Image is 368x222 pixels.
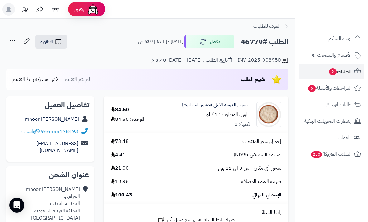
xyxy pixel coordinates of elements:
[252,191,281,199] span: الإجمالي النهائي
[206,111,252,118] small: - الوزن المطلوب : 1 كيلو
[310,150,351,158] span: السلات المتروكة
[299,97,364,112] a: طلبات الإرجاع
[241,178,281,185] span: ضريبة القيمة المضافة
[65,76,90,83] span: لم يتم التقييم
[328,67,351,76] span: الطلبات
[238,57,288,64] div: INV-2025-008950
[326,100,351,109] span: طلبات الإرجاع
[242,138,281,145] span: إجمالي سعر المنتجات
[241,35,288,48] h2: الطلب #46779
[111,106,129,113] div: 84.50
[253,22,288,30] a: العودة للطلبات
[184,35,234,48] button: مكتمل
[182,102,252,109] a: اسبغول الدرجة الأولى (قشور السيليوم)
[41,128,78,135] a: 966555178493
[111,116,144,123] div: الوحدة: 84.50
[111,138,129,145] span: 73.48
[328,34,351,43] span: لوحة التحكم
[35,35,67,49] a: الفاتورة
[234,151,281,158] span: قسيمة التخفيض(ND95)
[111,191,132,199] span: 100.43
[253,22,281,30] span: العودة للطلبات
[338,133,351,142] span: العملاء
[235,121,252,128] div: الكمية: 1
[21,128,40,135] a: واتساب
[299,31,364,46] a: لوحة التحكم
[9,198,24,213] div: Open Intercom Messenger
[307,84,351,92] span: المراجعات والأسئلة
[329,68,337,75] span: 2
[308,85,316,92] span: 6
[257,102,281,127] img: 1645466661-Psyllium%20Husks-90x90.jpg
[25,116,79,123] a: mnoor [PERSON_NAME]
[299,147,364,162] a: السلات المتروكة250
[326,17,362,30] img: logo-2.png
[12,76,59,83] a: مشاركة رابط التقييم
[311,151,322,158] span: 250
[11,171,89,179] h2: عنوان الشحن
[40,38,53,45] span: الفاتورة
[111,165,129,172] span: 21.00
[106,209,286,216] div: رابط السلة
[241,76,265,83] span: تقييم الطلب
[11,186,80,221] div: mnoor [PERSON_NAME] الخزامى، المذنب، المذنب المملكة العربية السعودية - [GEOGRAPHIC_DATA]
[74,6,84,13] span: رفيق
[36,140,78,154] a: [EMAIL_ADDRESS][DOMAIN_NAME]
[299,130,364,145] a: العملاء
[138,39,183,45] small: [DATE] - [DATE] 6:07 ص
[299,114,364,129] a: إشعارات التحويلات البنكية
[87,3,99,16] img: ai-face.png
[12,76,48,83] span: مشاركة رابط التقييم
[111,178,129,185] span: 10.36
[111,151,128,158] span: -4.41
[299,64,364,79] a: الطلبات2
[317,51,351,59] span: الأقسام والمنتجات
[151,57,232,64] div: تاريخ الطلب : [DATE] - [DATE] 8:40 م
[11,101,89,109] h2: تفاصيل العميل
[218,165,281,172] span: شحن أي مكان - من 3 الى 11 يوم
[299,81,364,96] a: المراجعات والأسئلة6
[304,117,351,125] span: إشعارات التحويلات البنكية
[17,3,32,17] a: تحديثات المنصة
